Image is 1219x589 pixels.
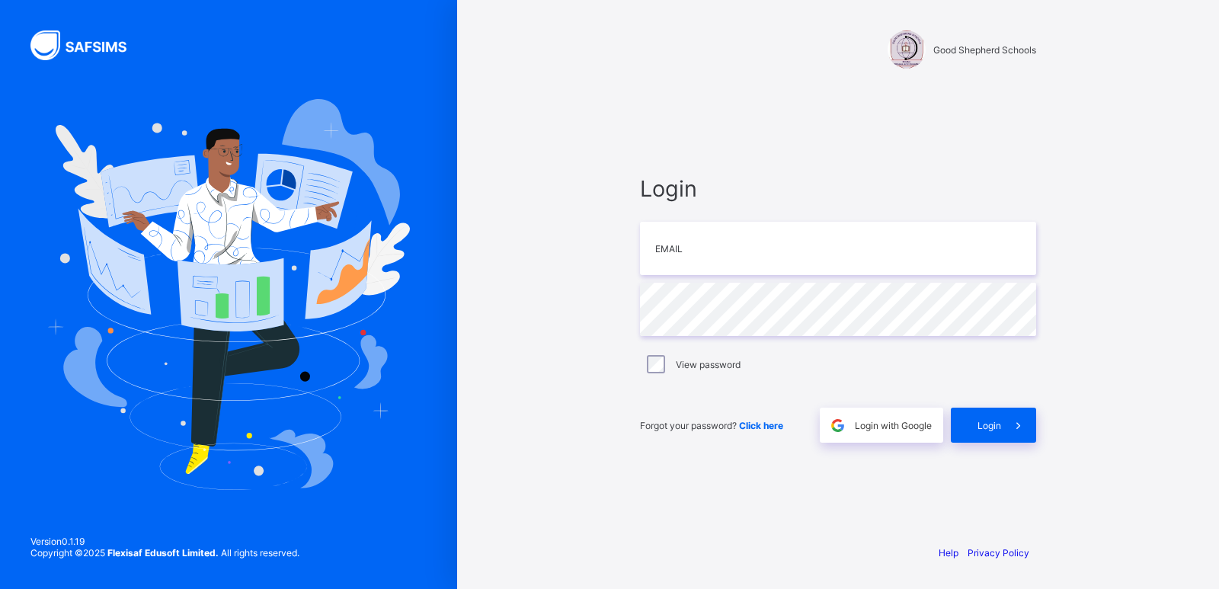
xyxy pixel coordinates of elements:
a: Privacy Policy [968,547,1029,559]
a: Help [939,547,958,559]
span: Login with Google [855,420,932,431]
img: google.396cfc9801f0270233282035f929180a.svg [829,417,846,434]
span: Forgot your password? [640,420,783,431]
a: Click here [739,420,783,431]
img: Hero Image [47,99,410,489]
span: Login [977,420,1001,431]
span: Version 0.1.19 [30,536,299,547]
span: Good Shepherd Schools [933,44,1036,56]
span: Login [640,175,1036,202]
label: View password [676,359,741,370]
span: Copyright © 2025 All rights reserved. [30,547,299,559]
img: SAFSIMS Logo [30,30,145,60]
strong: Flexisaf Edusoft Limited. [107,547,219,559]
